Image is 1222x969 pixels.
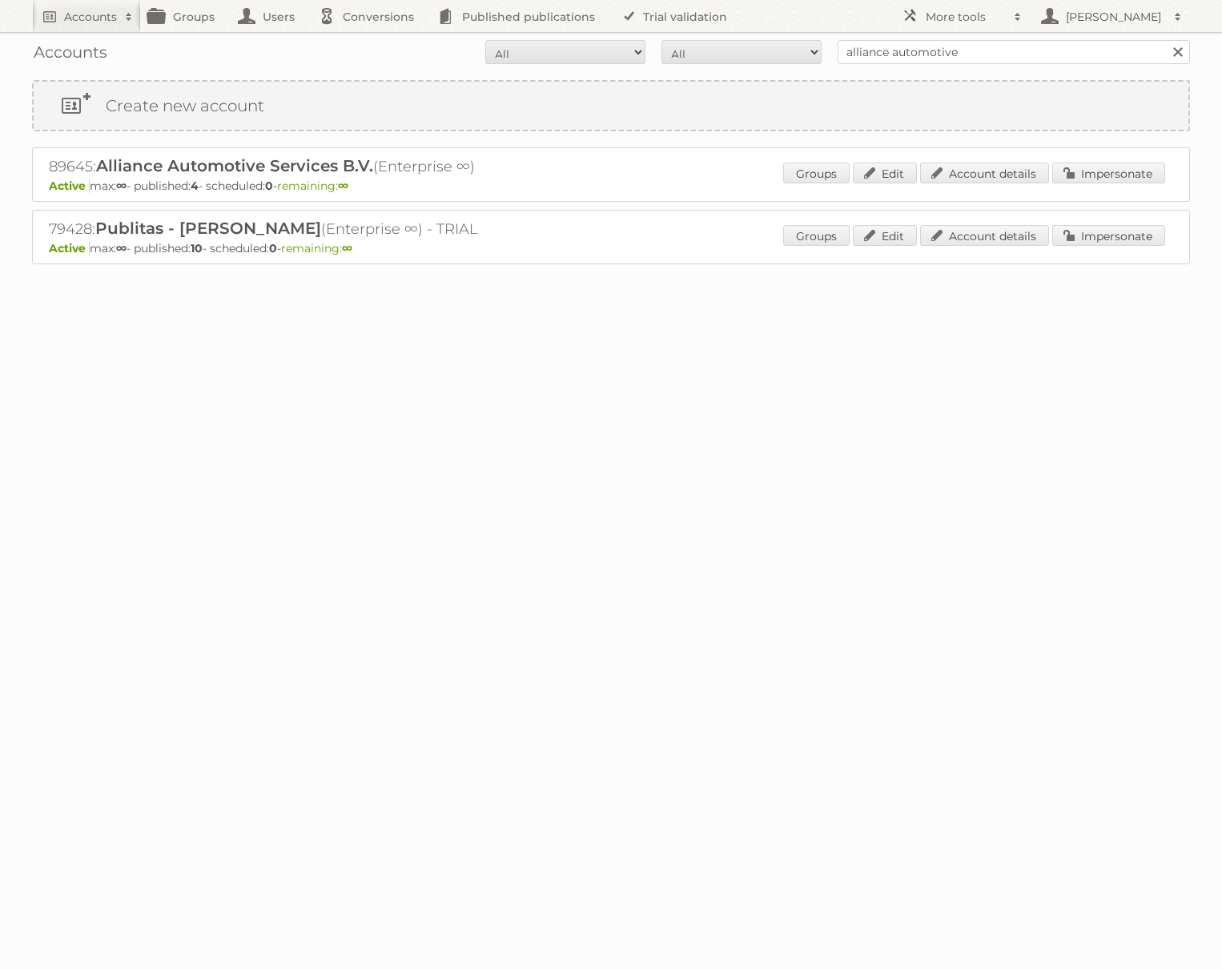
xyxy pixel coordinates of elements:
[783,163,850,183] a: Groups
[1052,225,1165,246] a: Impersonate
[1052,163,1165,183] a: Impersonate
[281,241,352,255] span: remaining:
[34,82,1188,130] a: Create new account
[191,179,199,193] strong: 4
[338,179,348,193] strong: ∞
[920,225,1049,246] a: Account details
[265,179,273,193] strong: 0
[926,9,1006,25] h2: More tools
[853,163,917,183] a: Edit
[49,241,1173,255] p: max: - published: - scheduled: -
[64,9,117,25] h2: Accounts
[49,156,609,177] h2: 89645: (Enterprise ∞)
[1062,9,1166,25] h2: [PERSON_NAME]
[96,156,373,175] span: Alliance Automotive Services B.V.
[920,163,1049,183] a: Account details
[95,219,321,238] span: Publitas - [PERSON_NAME]
[49,179,1173,193] p: max: - published: - scheduled: -
[342,241,352,255] strong: ∞
[116,179,127,193] strong: ∞
[277,179,348,193] span: remaining:
[49,219,609,239] h2: 79428: (Enterprise ∞) - TRIAL
[116,241,127,255] strong: ∞
[191,241,203,255] strong: 10
[269,241,277,255] strong: 0
[783,225,850,246] a: Groups
[49,241,90,255] span: Active
[49,179,90,193] span: Active
[853,225,917,246] a: Edit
